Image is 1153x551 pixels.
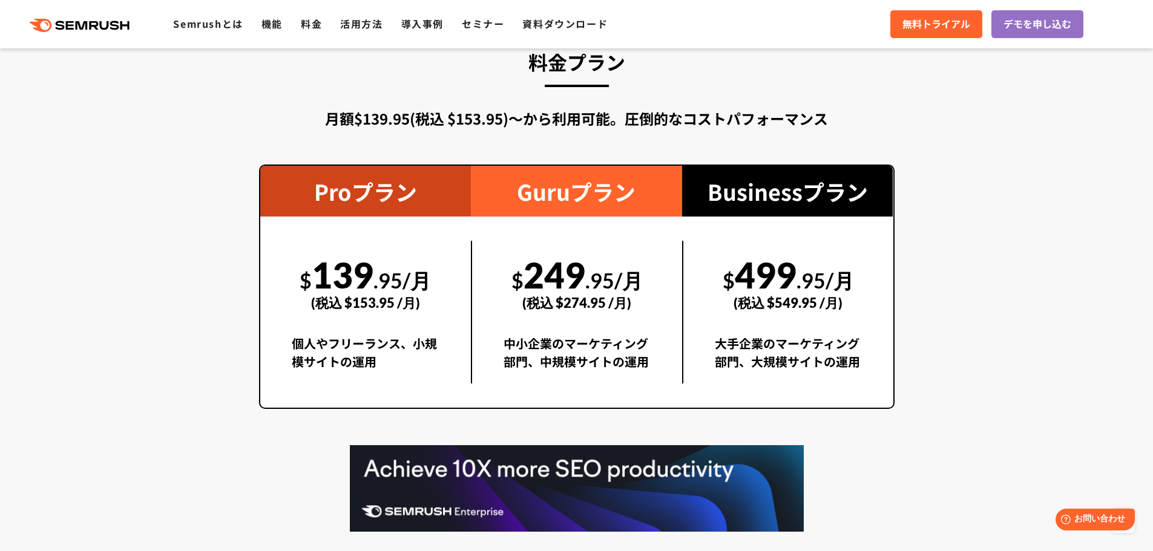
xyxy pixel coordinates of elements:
div: 249 [504,241,651,324]
h3: 料金プラン [259,45,895,78]
iframe: Help widget launcher [1045,504,1140,538]
span: .95/月 [585,268,643,293]
a: 導入事例 [401,16,444,31]
img: website_grey.svg [19,31,29,42]
img: logo_orange.svg [19,19,29,29]
span: .95/月 [797,268,854,293]
div: 中小企業のマーケティング部門、中規模サイトの運用 [504,334,651,383]
div: (税込 $153.95 /月) [292,281,440,324]
div: v 4.0.25 [34,19,59,29]
span: .95/月 [373,268,431,293]
a: Semrushとは [173,16,243,31]
div: キーワード流入 [140,73,195,80]
div: 499 [715,241,862,324]
div: (税込 $549.95 /月) [715,281,862,324]
div: ドメイン概要 [54,73,101,80]
span: $ [723,268,735,293]
a: 料金 [301,16,322,31]
a: 資料ダウンロード [522,16,608,31]
div: ドメイン: [DOMAIN_NAME] [31,31,140,42]
a: 機能 [261,16,283,31]
a: 無料トライアル [890,10,982,38]
a: セミナー [462,16,504,31]
div: Proプラン [260,166,471,217]
div: 個人やフリーランス、小規模サイトの運用 [292,334,440,383]
div: Businessプラン [682,166,893,217]
span: デモを申し込む [1004,16,1071,32]
span: $ [300,268,312,293]
div: (税込 $274.95 /月) [504,281,651,324]
img: tab_keywords_by_traffic_grey.svg [127,71,137,81]
span: $ [511,268,524,293]
span: 無料トライアル [902,16,970,32]
div: Guruプラン [471,166,682,217]
div: 139 [292,241,440,324]
img: tab_domain_overview_orange.svg [41,71,51,81]
a: 活用方法 [340,16,383,31]
div: 月額$139.95(税込 $153.95)〜から利用可能。圧倒的なコストパフォーマンス [259,108,895,129]
div: 大手企業のマーケティング部門、大規模サイトの運用 [715,334,862,383]
a: デモを申し込む [991,10,1083,38]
